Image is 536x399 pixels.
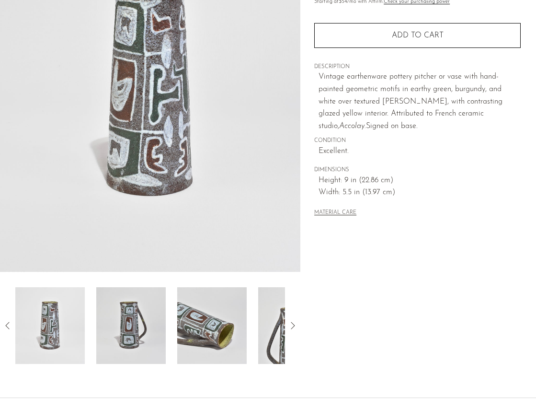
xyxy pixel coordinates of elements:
[319,145,521,158] span: Excellent.
[314,210,356,217] button: MATERIAL CARE
[319,175,521,187] span: Height: 9 in (22.86 cm)
[96,287,166,364] img: French Studio Pottery Pitcher
[177,287,247,364] img: French Studio Pottery Pitcher
[319,187,521,199] span: Width: 5.5 in (13.97 cm)
[314,166,521,175] span: DIMENSIONS
[15,287,85,364] img: French Studio Pottery Pitcher
[258,287,328,364] img: French Studio Pottery Pitcher
[314,137,521,145] span: CONDITION
[392,32,444,39] span: Add to cart
[314,23,521,48] button: Add to cart
[339,122,366,130] em: Accolay.
[314,63,521,71] span: DESCRIPTION
[319,71,521,132] p: Vintage earthenware pottery pitcher or vase with hand-painted geometric motifs in earthy green, b...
